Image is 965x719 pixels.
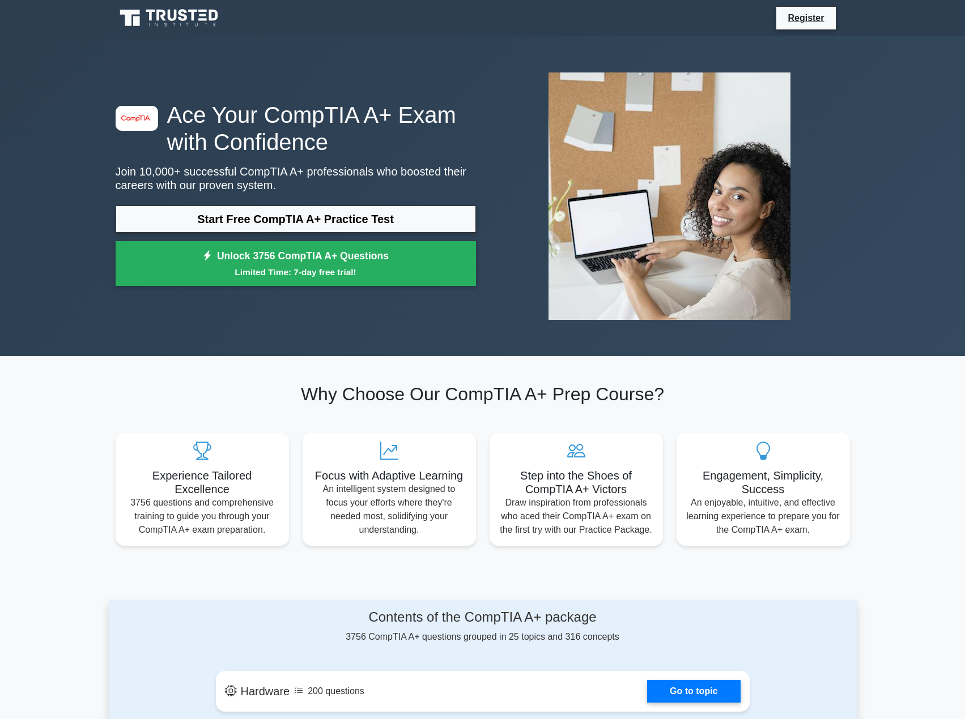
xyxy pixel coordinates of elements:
[216,609,750,644] div: 3756 CompTIA A+ questions grouped in 25 topics and 316 concepts
[686,469,841,496] h5: Engagement, Simplicity, Success
[499,469,654,496] h5: Step into the Shoes of CompTIA A+ Victors
[781,11,831,25] a: Register
[116,383,850,405] h2: Why Choose Our CompTIA A+ Prep Course?
[116,165,476,192] p: Join 10,000+ successful CompTIA A+ professionals who boosted their careers with our proven system.
[312,469,467,482] h5: Focus with Adaptive Learning
[312,482,467,537] p: An intelligent system designed to focus your efforts where they're needed most, solidifying your ...
[125,496,280,537] p: 3756 questions and comprehensive training to guide you through your CompTIA A+ exam preparation.
[686,496,841,537] p: An enjoyable, intuitive, and effective learning experience to prepare you for the CompTIA A+ exam.
[116,206,476,233] a: Start Free CompTIA A+ Practice Test
[116,241,476,286] a: Unlock 3756 CompTIA A+ QuestionsLimited Time: 7-day free trial!
[116,101,476,156] h1: Ace Your CompTIA A+ Exam with Confidence
[216,609,750,626] h4: Contents of the CompTIA A+ package
[647,680,740,703] a: Go to topic
[125,469,280,496] h5: Experience Tailored Excellence
[499,496,654,537] p: Draw inspiration from professionals who aced their CompTIA A+ exam on the first try with our Prac...
[130,266,462,279] small: Limited Time: 7-day free trial!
